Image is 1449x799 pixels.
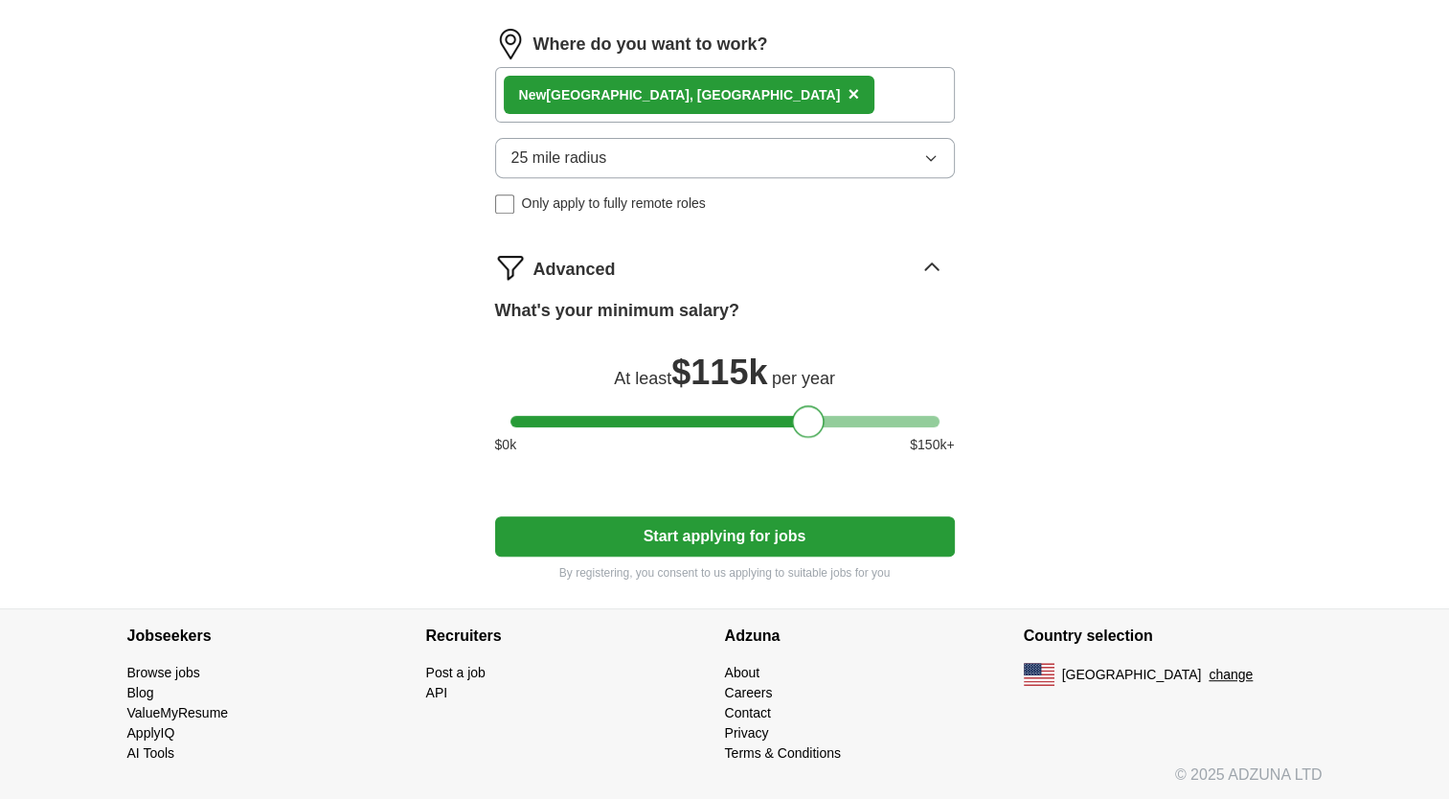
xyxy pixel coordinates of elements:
[495,435,517,455] span: $ 0 k
[848,83,859,104] span: ×
[495,252,526,283] img: filter
[495,29,526,59] img: location.png
[910,435,954,455] span: $ 150 k+
[519,87,547,103] strong: New
[725,665,760,680] a: About
[1209,665,1253,685] button: change
[725,745,841,761] a: Terms & Conditions
[1024,609,1323,663] h4: Country selection
[495,564,955,582] p: By registering, you consent to us applying to suitable jobs for you
[522,194,706,214] span: Only apply to fully remote roles
[495,194,514,214] input: Only apply to fully remote roles
[848,80,859,109] button: ×
[772,369,835,388] span: per year
[533,257,616,283] span: Advanced
[671,353,767,392] span: $ 115k
[495,298,739,324] label: What's your minimum salary?
[725,685,773,700] a: Careers
[533,32,768,57] label: Where do you want to work?
[614,369,671,388] span: At least
[725,705,771,720] a: Contact
[127,745,175,761] a: AI Tools
[495,138,955,178] button: 25 mile radius
[127,685,154,700] a: Blog
[426,685,448,700] a: API
[127,665,200,680] a: Browse jobs
[511,147,607,170] span: 25 mile radius
[127,705,229,720] a: ValueMyResume
[426,665,486,680] a: Post a job
[1062,665,1202,685] span: [GEOGRAPHIC_DATA]
[1024,663,1054,686] img: US flag
[127,725,175,741] a: ApplyIQ
[519,85,841,105] div: [GEOGRAPHIC_DATA], [GEOGRAPHIC_DATA]
[725,725,769,741] a: Privacy
[495,516,955,557] button: Start applying for jobs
